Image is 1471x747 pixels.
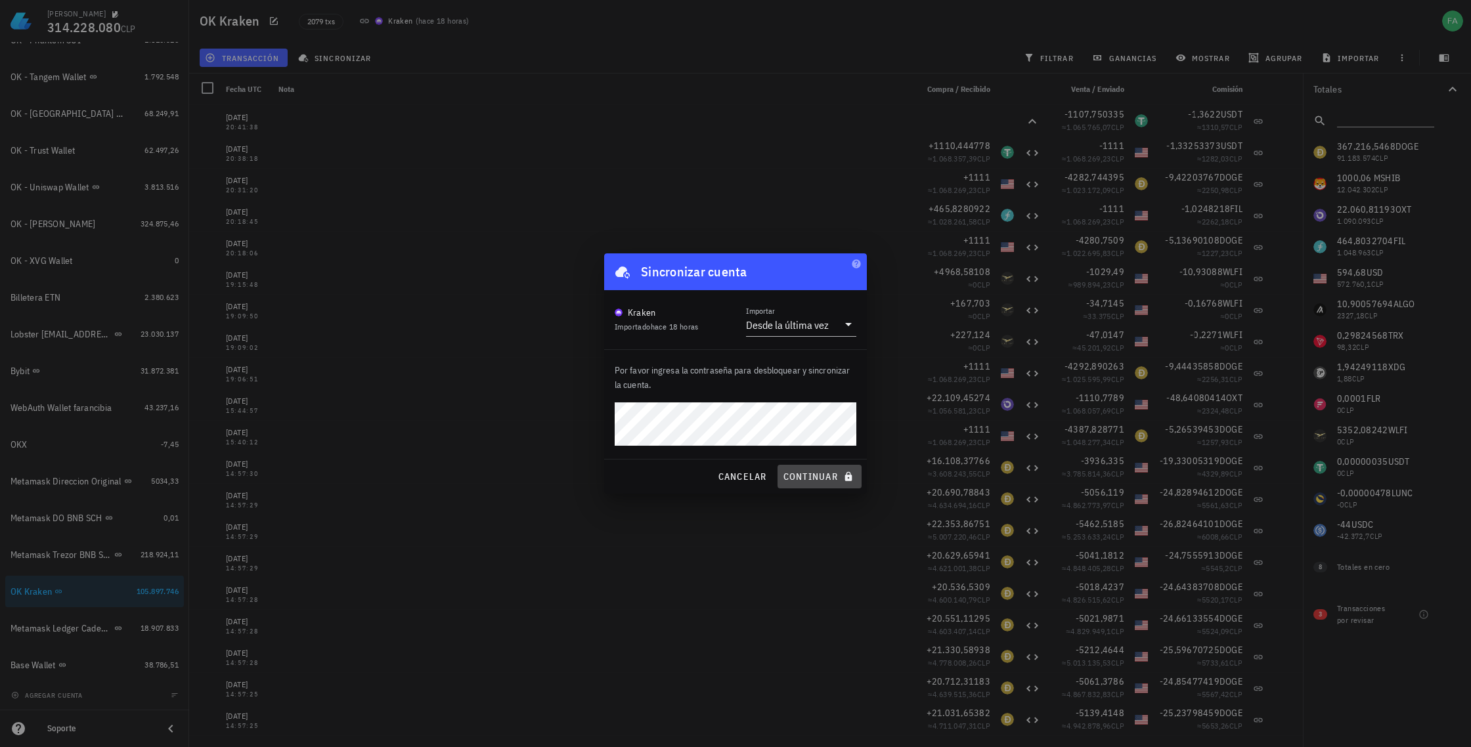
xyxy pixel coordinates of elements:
span: Importado [615,322,699,331]
button: cancelar [712,465,772,488]
div: Desde la última vez [746,318,829,331]
div: ImportarDesde la última vez [746,314,856,336]
div: Sincronizar cuenta [641,261,747,282]
img: krakenfx [615,309,623,316]
label: Importar [746,306,775,316]
button: continuar [778,465,862,488]
span: cancelar [717,471,766,482]
p: Por favor ingresa la contraseña para desbloquear y sincronizar la cuenta. [615,363,856,392]
span: continuar [783,471,856,482]
span: hace 18 horas [651,322,699,331]
div: Kraken [628,306,656,319]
